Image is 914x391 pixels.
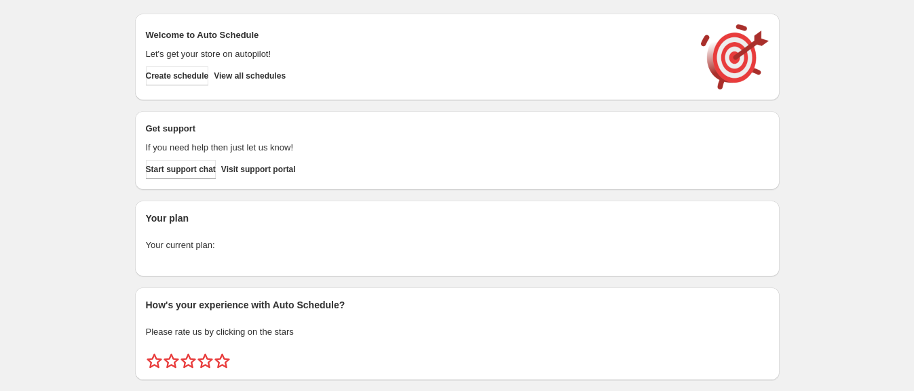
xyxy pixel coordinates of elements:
[146,325,769,339] p: Please rate us by clicking on the stars
[146,141,687,155] p: If you need help then just let us know!
[146,122,687,136] h2: Get support
[146,164,216,175] span: Start support chat
[146,298,769,312] h2: How's your experience with Auto Schedule?
[146,47,687,61] p: Let's get your store on autopilot!
[146,28,687,42] h2: Welcome to Auto Schedule
[214,66,286,85] button: View all schedules
[146,66,209,85] button: Create schedule
[221,164,296,175] span: Visit support portal
[146,70,209,81] span: Create schedule
[221,160,296,179] a: Visit support portal
[146,211,769,225] h2: Your plan
[146,239,769,252] p: Your current plan:
[214,70,286,81] span: View all schedules
[146,160,216,179] a: Start support chat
